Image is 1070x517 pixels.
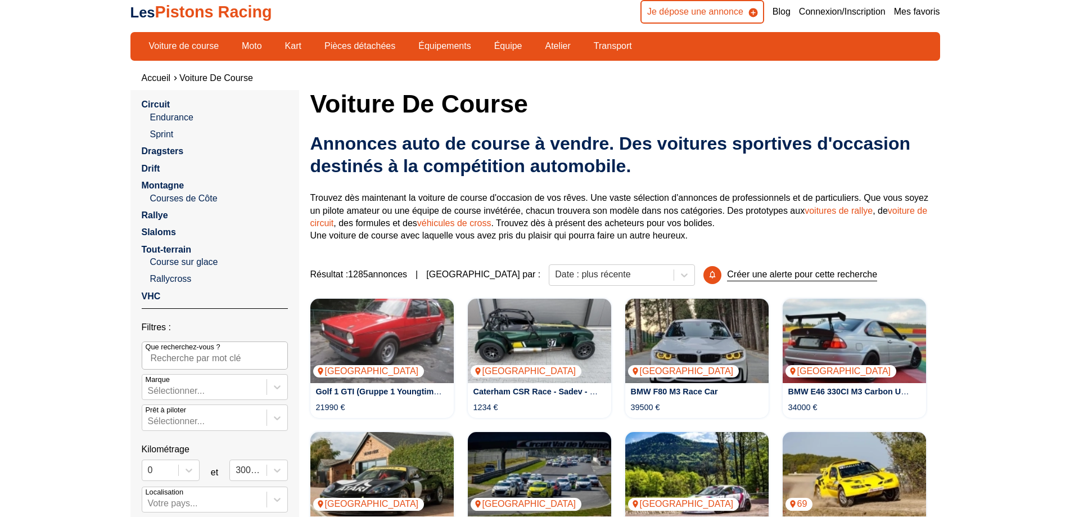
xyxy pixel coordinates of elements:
[150,273,288,285] a: Rallycross
[310,90,940,117] h1: Voiture de course
[310,299,454,383] img: Golf 1 GTI (Gruppe 1 Youngtimer Trophy)
[313,365,425,377] p: [GEOGRAPHIC_DATA]
[631,402,660,413] p: 39500 €
[788,387,982,396] a: BMW E46 330CI M3 Carbon Umbau Wertgutachten
[631,387,718,396] a: BMW F80 M3 Race Car
[150,256,288,268] a: Course sur glace
[310,299,454,383] a: Golf 1 GTI (Gruppe 1 Youngtimer Trophy)[GEOGRAPHIC_DATA]
[783,299,926,383] a: BMW E46 330CI M3 Carbon Umbau Wertgutachten[GEOGRAPHIC_DATA]
[788,402,818,413] p: 34000 €
[310,268,408,281] span: Résultat : 1285 annonces
[142,37,227,56] a: Voiture de course
[236,465,238,475] input: 300000
[142,443,288,456] p: Kilométrage
[142,341,288,370] input: Que recherchez-vous ?
[416,268,418,281] span: |
[148,386,150,396] input: MarqueSélectionner...
[785,498,813,510] p: 69
[468,432,611,516] img: Volant 208 Cup Nogaro (FR)
[468,299,611,383] img: Caterham CSR Race - Sadev - Nitron
[310,432,454,516] img: Ferrari 360 Challenge 2000
[894,6,940,18] a: Mes favoris
[234,37,269,56] a: Moto
[142,291,161,301] a: VHC
[148,465,150,475] input: 0
[130,5,155,20] span: Les
[625,432,769,516] a: Seat Leon Supercopa MK2 2010[GEOGRAPHIC_DATA]
[317,37,403,56] a: Pièces détachées
[278,37,309,56] a: Kart
[150,128,288,141] a: Sprint
[142,321,288,334] p: Filtres :
[487,37,530,56] a: Équipe
[783,299,926,383] img: BMW E46 330CI M3 Carbon Umbau Wertgutachten
[313,498,425,510] p: [GEOGRAPHIC_DATA]
[468,299,611,383] a: Caterham CSR Race - Sadev - Nitron[GEOGRAPHIC_DATA]
[130,3,272,21] a: LesPistons Racing
[473,387,614,396] a: Caterham CSR Race - Sadev - Nitron
[142,227,176,237] a: Slaloms
[625,299,769,383] a: BMW F80 M3 Race Car[GEOGRAPHIC_DATA]
[310,132,940,177] h2: Annonces auto de course à vendre. Des voitures sportives d'occasion destinés à la compétition aut...
[625,299,769,383] img: BMW F80 M3 Race Car
[411,37,478,56] a: Équipements
[146,342,220,352] p: Que recherchez-vous ?
[586,37,639,56] a: Transport
[211,466,218,479] p: et
[142,210,168,220] a: Rallye
[468,432,611,516] a: Volant 208 Cup Nogaro (FR)[GEOGRAPHIC_DATA]
[783,432,926,516] img: Annonce 562/0524
[142,73,171,83] a: Accueil
[773,6,791,18] a: Blog
[150,111,288,124] a: Endurance
[628,498,739,510] p: [GEOGRAPHIC_DATA]
[179,73,253,83] a: Voiture de course
[142,181,184,190] a: Montagne
[146,405,187,415] p: Prêt à piloter
[310,192,940,242] p: Trouvez dès maintenant la voiture de course d'occasion de vos rêves. Une vaste sélection d'annonc...
[805,206,873,215] a: voitures de rallye
[783,432,926,516] a: Annonce 562/052469
[628,365,739,377] p: [GEOGRAPHIC_DATA]
[142,164,160,173] a: Drift
[727,268,877,281] p: Créer une alerte pour cette recherche
[146,487,184,497] p: Localisation
[471,498,582,510] p: [GEOGRAPHIC_DATA]
[538,37,577,56] a: Atelier
[316,387,473,396] a: Golf 1 GTI (Gruppe 1 Youngtimer Trophy)
[310,432,454,516] a: Ferrari 360 Challenge 2000[GEOGRAPHIC_DATA]
[417,218,491,228] a: véhicules de cross
[150,192,288,205] a: Courses de Côte
[316,402,345,413] p: 21990 €
[148,498,150,509] input: Votre pays...
[142,146,184,156] a: Dragsters
[799,6,886,18] a: Connexion/Inscription
[785,365,897,377] p: [GEOGRAPHIC_DATA]
[148,416,150,426] input: Prêt à piloterSélectionner...
[142,100,170,109] a: Circuit
[471,365,582,377] p: [GEOGRAPHIC_DATA]
[426,268,540,281] p: [GEOGRAPHIC_DATA] par :
[625,432,769,516] img: Seat Leon Supercopa MK2 2010
[142,245,192,254] a: Tout-terrain
[473,402,498,413] p: 1234 €
[146,375,170,385] p: Marque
